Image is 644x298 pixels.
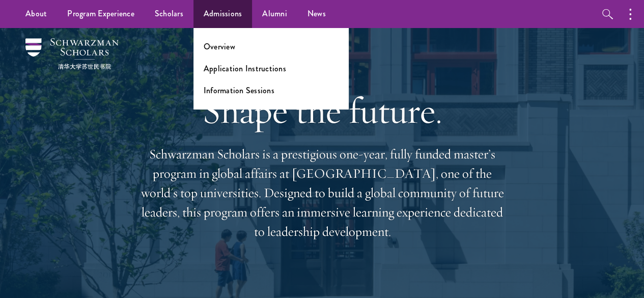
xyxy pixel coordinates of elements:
a: Information Sessions [204,85,274,96]
p: Schwarzman Scholars is a prestigious one-year, fully funded master’s program in global affairs at... [139,145,506,241]
h1: Shape the future. [139,89,506,132]
a: Application Instructions [204,63,286,74]
a: Overview [204,41,235,52]
img: Schwarzman Scholars [25,38,119,69]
